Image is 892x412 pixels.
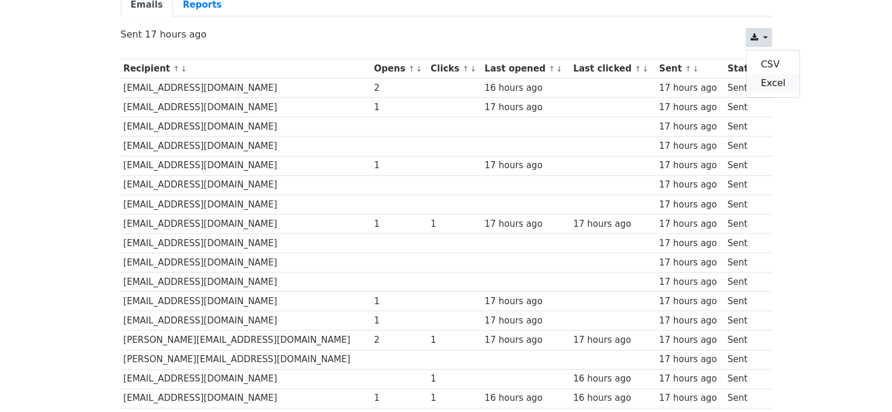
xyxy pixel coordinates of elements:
[725,175,766,195] td: Sent
[484,295,567,308] div: 17 hours ago
[484,391,567,405] div: 16 hours ago
[573,333,653,347] div: 17 hours ago
[121,311,371,331] td: [EMAIL_ADDRESS][DOMAIN_NAME]
[374,295,425,308] div: 1
[430,372,479,386] div: 1
[659,159,722,172] div: 17 hours ago
[121,214,371,233] td: [EMAIL_ADDRESS][DOMAIN_NAME]
[725,331,766,350] td: Sent
[659,120,722,134] div: 17 hours ago
[374,333,425,347] div: 2
[484,217,567,231] div: 17 hours ago
[659,101,722,114] div: 17 hours ago
[659,81,722,95] div: 17 hours ago
[656,59,725,79] th: Sent
[416,64,422,73] a: ↓
[747,74,799,93] a: Excel
[374,217,425,231] div: 1
[430,391,479,405] div: 1
[121,369,371,389] td: [EMAIL_ADDRESS][DOMAIN_NAME]
[833,356,892,412] div: Sohbet Aracı
[121,28,772,40] p: Sent 17 hours ago
[121,350,371,369] td: [PERSON_NAME][EMAIL_ADDRESS][DOMAIN_NAME]
[659,217,722,231] div: 17 hours ago
[430,333,479,347] div: 1
[121,389,371,408] td: [EMAIL_ADDRESS][DOMAIN_NAME]
[374,159,425,172] div: 1
[548,64,555,73] a: ↑
[573,391,653,405] div: 16 hours ago
[121,98,371,117] td: [EMAIL_ADDRESS][DOMAIN_NAME]
[121,59,371,79] th: Recipient
[121,273,371,292] td: [EMAIL_ADDRESS][DOMAIN_NAME]
[659,139,722,153] div: 17 hours ago
[484,81,567,95] div: 16 hours ago
[725,79,766,98] td: Sent
[121,253,371,273] td: [EMAIL_ADDRESS][DOMAIN_NAME]
[573,217,653,231] div: 17 hours ago
[470,64,476,73] a: ↓
[659,314,722,328] div: 17 hours ago
[408,64,415,73] a: ↑
[659,198,722,212] div: 17 hours ago
[747,55,799,74] a: CSV
[659,391,722,405] div: 17 hours ago
[121,195,371,214] td: [EMAIL_ADDRESS][DOMAIN_NAME]
[484,333,567,347] div: 17 hours ago
[659,275,722,289] div: 17 hours ago
[725,369,766,389] td: Sent
[659,178,722,192] div: 17 hours ago
[659,256,722,270] div: 17 hours ago
[725,195,766,214] td: Sent
[659,295,722,308] div: 17 hours ago
[573,372,653,386] div: 16 hours ago
[371,59,428,79] th: Opens
[121,156,371,175] td: [EMAIL_ADDRESS][DOMAIN_NAME]
[725,117,766,137] td: Sent
[659,237,722,250] div: 17 hours ago
[725,292,766,311] td: Sent
[121,137,371,156] td: [EMAIL_ADDRESS][DOMAIN_NAME]
[693,64,699,73] a: ↓
[121,331,371,350] td: [PERSON_NAME][EMAIL_ADDRESS][DOMAIN_NAME]
[484,159,567,172] div: 17 hours ago
[173,64,179,73] a: ↑
[428,59,481,79] th: Clicks
[374,391,425,405] div: 1
[642,64,649,73] a: ↓
[725,156,766,175] td: Sent
[484,314,567,328] div: 17 hours ago
[725,59,766,79] th: Status
[121,233,371,253] td: [EMAIL_ADDRESS][DOMAIN_NAME]
[463,64,469,73] a: ↑
[659,353,722,366] div: 17 hours ago
[833,356,892,412] iframe: Chat Widget
[121,117,371,137] td: [EMAIL_ADDRESS][DOMAIN_NAME]
[181,64,187,73] a: ↓
[725,98,766,117] td: Sent
[481,59,570,79] th: Last opened
[725,273,766,292] td: Sent
[374,314,425,328] div: 1
[635,64,641,73] a: ↑
[121,175,371,195] td: [EMAIL_ADDRESS][DOMAIN_NAME]
[484,101,567,114] div: 17 hours ago
[659,333,722,347] div: 17 hours ago
[725,350,766,369] td: Sent
[685,64,691,73] a: ↑
[121,292,371,311] td: [EMAIL_ADDRESS][DOMAIN_NAME]
[374,101,425,114] div: 1
[725,389,766,408] td: Sent
[659,372,722,386] div: 17 hours ago
[725,311,766,331] td: Sent
[374,81,425,95] div: 2
[430,217,479,231] div: 1
[570,59,656,79] th: Last clicked
[121,79,371,98] td: [EMAIL_ADDRESS][DOMAIN_NAME]
[725,214,766,233] td: Sent
[725,137,766,156] td: Sent
[725,233,766,253] td: Sent
[556,64,562,73] a: ↓
[725,253,766,273] td: Sent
